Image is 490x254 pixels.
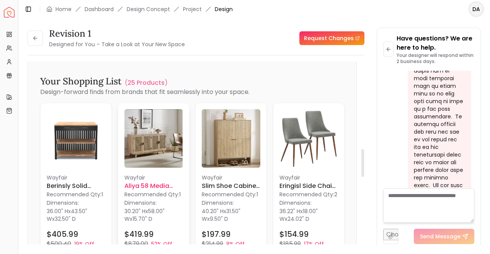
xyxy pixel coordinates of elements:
p: x x [279,207,338,223]
span: 15.70" D [132,215,152,223]
p: Recommended Qty: 1 [47,191,105,198]
img: Slim Shoe Cabinet Fluted Hidden Shoe Storage Cabinet image [202,109,260,168]
span: 30.20" H [124,207,145,215]
p: Recommended Qty: 1 [124,191,183,198]
p: 25 Products [127,78,165,87]
p: Dimensions: [279,198,312,207]
p: $879.00 [124,239,148,249]
span: Design [215,5,233,13]
p: $500.40 [47,239,71,249]
h3: Your Shopping List [40,75,122,87]
p: 52% Off [151,240,172,248]
span: 32.50" D [55,215,76,223]
h6: Eringisl Side Chair-Set of 2 [279,181,338,191]
h4: $405.99 [47,229,78,239]
img: Eringisl Side Chair-Set of 2 image [279,109,338,168]
small: Designed for You – Take a Look at Your New Space [49,40,185,48]
h4: $197.99 [202,229,230,239]
span: 43.50" W [47,207,87,223]
span: 31.50" W [202,207,240,223]
a: Dashboard [85,5,114,13]
a: Home [56,5,72,13]
span: 40.20" H [202,207,224,215]
p: Dimensions: [124,198,157,207]
p: Recommended Qty: 2 [279,191,338,198]
p: x x [47,207,105,223]
span: 18.00" W [279,207,318,223]
span: 9.50" D [210,215,228,223]
p: Wayfair [202,174,260,181]
p: Wayfair [47,174,105,181]
button: DA [469,2,484,17]
p: 19% Off [74,240,94,248]
p: Your designer will respond within 2 business days. [397,52,474,65]
h6: Slim Shoe Cabinet Fluted Hidden Shoe Storage Cabinet [202,181,260,191]
img: Aliya 58 Media Console image [124,109,183,168]
p: x x [124,207,183,223]
p: 8% Off [226,240,245,248]
nav: breadcrumb [46,5,233,13]
p: Dimensions: [47,198,79,207]
p: Have questions? We are here to help. [397,34,474,52]
span: 36.00" H [47,207,68,215]
p: $185.99 [279,239,301,249]
p: $214.99 [202,239,223,249]
p: Dimensions: [202,198,234,207]
li: Design Concept [127,5,170,13]
img: Berinsly Solid Wood Kitchen Island image [47,109,105,168]
a: Project [183,5,202,13]
h6: Berinsly Solid Wood [GEOGRAPHIC_DATA] [47,181,105,191]
p: Design-forward finds from brands that fit seamlessly into your space. [40,87,344,97]
p: Recommended Qty: 1 [202,191,260,198]
p: x x [202,207,260,223]
a: Request Changes [299,31,364,45]
span: 24.02" D [287,215,309,223]
p: 17% Off [304,240,324,248]
span: 58.00" W [124,207,165,223]
a: Spacejoy [4,7,15,18]
p: Wayfair [279,174,338,181]
p: Wayfair [124,174,183,181]
img: Spacejoy Logo [4,7,15,18]
a: (25 Products ) [125,78,168,87]
span: DA [469,2,483,16]
h4: $154.99 [279,229,309,239]
h4: $419.99 [124,229,154,239]
span: 36.22" H [279,207,300,215]
h6: Aliya 58 Media Console [124,181,183,191]
h3: Revision 1 [49,28,185,40]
